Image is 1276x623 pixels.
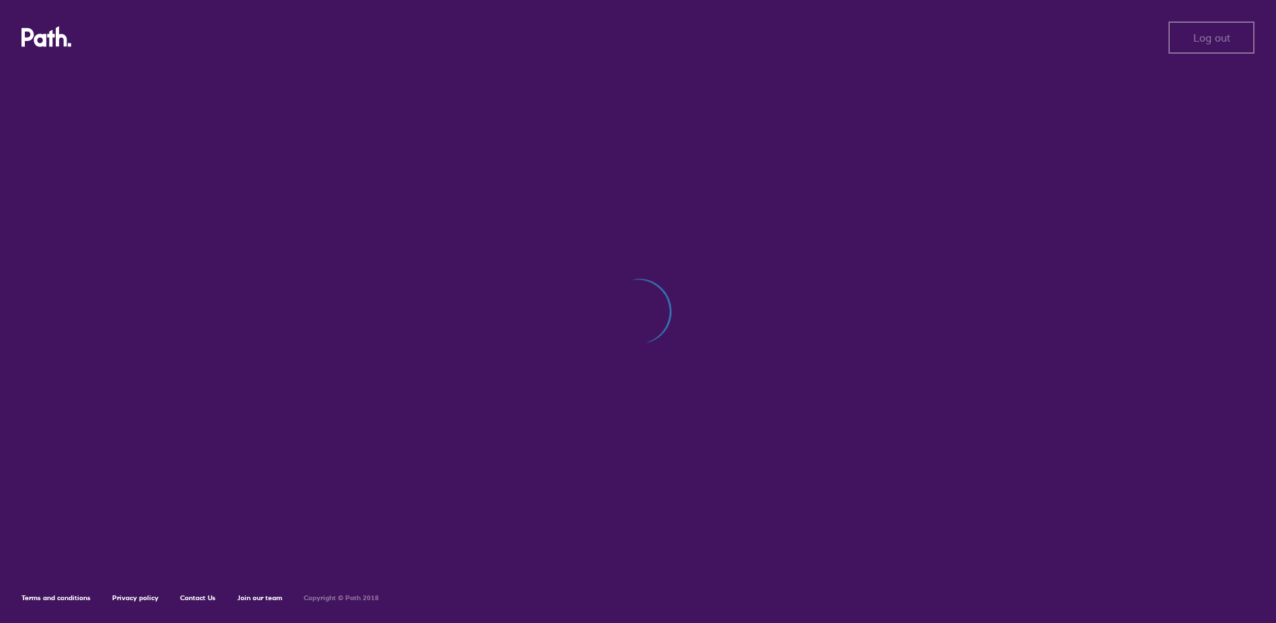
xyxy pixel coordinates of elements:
[1193,32,1230,44] span: Log out
[237,593,282,602] a: Join our team
[180,593,216,602] a: Contact Us
[112,593,159,602] a: Privacy policy
[1168,21,1254,54] button: Log out
[22,593,91,602] a: Terms and conditions
[304,594,379,602] h6: Copyright © Path 2018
